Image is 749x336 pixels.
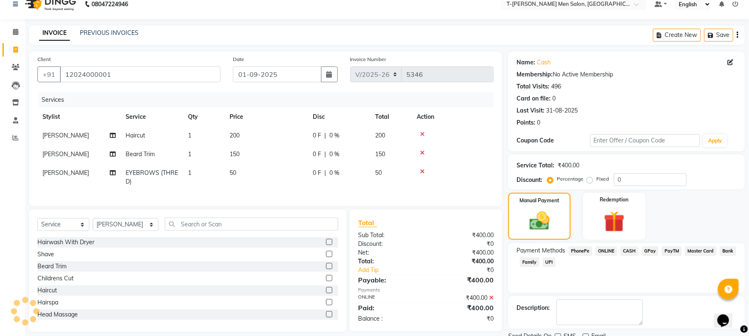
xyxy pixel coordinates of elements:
[370,108,412,126] th: Total
[517,161,554,170] div: Service Total:
[517,136,590,145] div: Coupon Code
[519,197,559,204] label: Manual Payment
[426,314,500,323] div: ₹0
[517,106,544,115] div: Last Visit:
[329,169,339,177] span: 0 %
[329,131,339,140] span: 0 %
[42,169,89,177] span: [PERSON_NAME]
[165,218,338,231] input: Search or Scan
[313,169,321,177] span: 0 F
[720,246,736,256] span: Bank
[225,108,308,126] th: Price
[375,132,385,139] span: 200
[352,303,426,313] div: Paid:
[188,150,191,158] span: 1
[662,246,682,256] span: PayTM
[42,150,89,158] span: [PERSON_NAME]
[352,314,426,323] div: Balance :
[352,257,426,266] div: Total:
[352,266,438,275] a: Add Tip
[517,176,542,184] div: Discount:
[517,246,565,255] span: Payment Methods
[642,246,659,256] span: GPay
[126,150,155,158] span: Beard Trim
[600,196,628,204] label: Redemption
[37,250,54,259] div: Shave
[60,66,220,82] input: Search by Name/Mobile/Email/Code
[517,58,535,67] div: Name:
[517,94,551,103] div: Card on file:
[426,303,500,313] div: ₹400.00
[557,175,583,183] label: Percentage
[703,135,727,147] button: Apply
[126,132,145,139] span: Haircut
[412,108,494,126] th: Action
[37,238,94,247] div: Hairwash With Dryer
[350,56,386,63] label: Invoice Number
[426,248,500,257] div: ₹400.00
[543,258,556,267] span: UPI
[438,266,500,275] div: ₹0
[375,169,382,177] span: 50
[685,246,717,256] span: Master Card
[537,58,551,67] a: Cash
[352,248,426,257] div: Net:
[596,175,609,183] label: Fixed
[426,275,500,285] div: ₹400.00
[188,132,191,139] span: 1
[426,257,500,266] div: ₹400.00
[230,132,240,139] span: 200
[537,118,540,127] div: 0
[183,108,225,126] th: Qty
[230,150,240,158] span: 150
[188,169,191,177] span: 1
[358,218,377,227] span: Total
[126,169,178,185] span: EYEBROWS (THRED)
[42,132,89,139] span: [PERSON_NAME]
[558,161,579,170] div: ₹400.00
[308,108,370,126] th: Disc
[324,131,326,140] span: |
[80,29,138,37] a: PREVIOUS INVOICES
[704,29,733,42] button: Save
[37,298,58,307] div: Hairspa
[352,294,426,302] div: ONLINE
[597,208,631,235] img: _gift.svg
[569,246,592,256] span: PhonePe
[620,246,638,256] span: CASH
[324,150,326,159] span: |
[233,56,244,63] label: Date
[714,303,741,328] iframe: chat widget
[37,108,121,126] th: Stylist
[517,118,535,127] div: Points:
[121,108,183,126] th: Service
[37,286,57,295] div: Haircut
[39,26,70,41] a: INVOICE
[358,287,494,294] div: Payments
[426,294,500,302] div: ₹400.00
[426,240,500,248] div: ₹0
[375,150,385,158] span: 150
[38,92,500,108] div: Services
[230,169,236,177] span: 50
[37,66,61,82] button: +91
[520,258,539,267] span: Family
[517,70,737,79] div: No Active Membership
[590,134,700,147] input: Enter Offer / Coupon Code
[37,310,78,319] div: Head Massage
[329,150,339,159] span: 0 %
[653,29,701,42] button: Create New
[37,56,51,63] label: Client
[517,82,549,91] div: Total Visits:
[352,275,426,285] div: Payable:
[324,169,326,177] span: |
[313,150,321,159] span: 0 F
[352,231,426,240] div: Sub Total:
[37,274,74,283] div: Childrens Cut
[546,106,578,115] div: 31-08-2025
[352,240,426,248] div: Discount:
[426,231,500,240] div: ₹400.00
[313,131,321,140] span: 0 F
[552,94,556,103] div: 0
[37,262,67,271] div: Beard Trim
